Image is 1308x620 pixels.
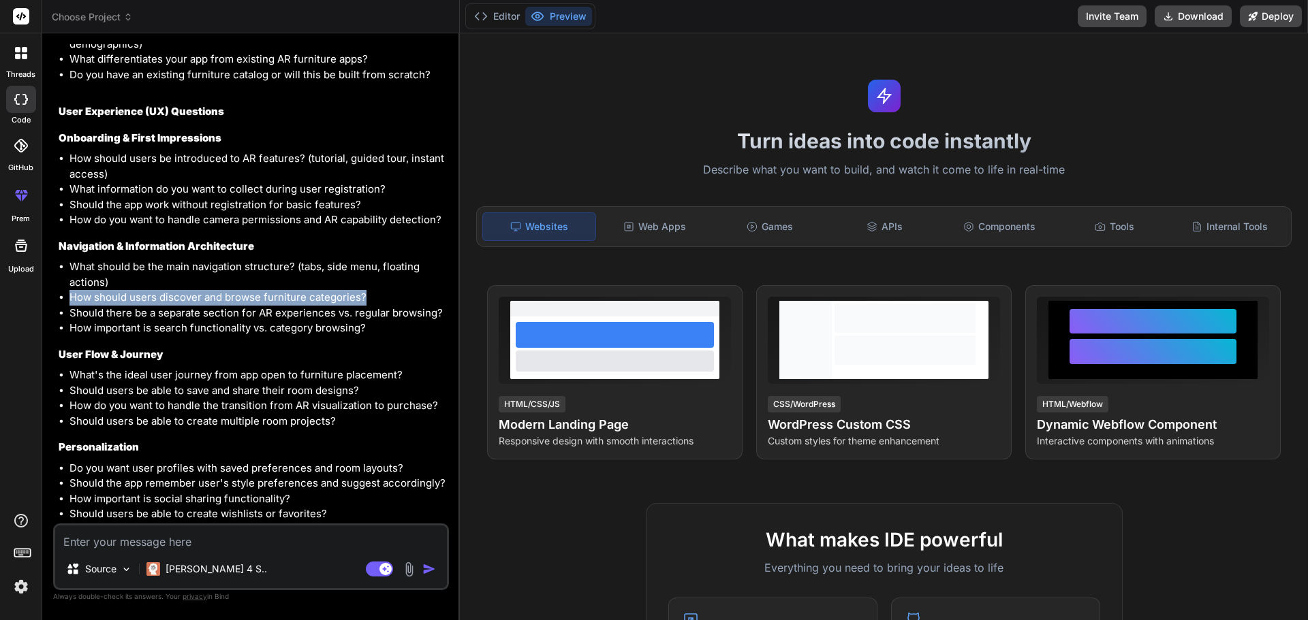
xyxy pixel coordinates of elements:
[714,212,826,241] div: Games
[69,290,446,306] li: How should users discover and browse furniture categories?
[1155,5,1232,27] button: Download
[599,212,711,241] div: Web Apps
[482,212,596,241] div: Websites
[59,240,254,252] strong: Navigation & Information Architecture
[768,415,1000,434] h4: WordPress Custom CSS
[69,398,446,414] li: How do you want to handle the transition from AR visualization to purchase?
[1059,212,1171,241] div: Tools
[422,562,436,576] img: icon
[1037,434,1269,448] p: Interactive components with animations
[1037,396,1108,412] div: HTML/Webflow
[166,562,267,576] p: [PERSON_NAME] 4 S..
[499,396,565,412] div: HTML/CSS/JS
[8,263,34,275] label: Upload
[401,561,417,577] img: attachment
[525,7,592,26] button: Preview
[59,440,139,453] strong: Personalization
[69,383,446,399] li: Should users be able to save and share their room designs?
[69,506,446,522] li: Should users be able to create wishlists or favorites?
[183,592,207,600] span: privacy
[69,67,446,83] li: Do you have an existing furniture catalog or will this be built from scratch?
[53,590,449,603] p: Always double-check its answers. Your in Bind
[1037,415,1269,434] h4: Dynamic Webflow Component
[59,105,224,118] strong: User Experience (UX) Questions
[69,461,446,476] li: Do you want user profiles with saved preferences and room layouts?
[69,414,446,429] li: Should users be able to create multiple room projects?
[668,559,1100,576] p: Everything you need to bring your ideas to life
[146,562,160,576] img: Claude 4 Sonnet
[85,562,116,576] p: Source
[69,368,446,383] li: What's the ideal user journey from app open to furniture placement?
[768,434,1000,448] p: Custom styles for theme enhancement
[69,476,446,491] li: Should the app remember user's style preferences and suggest accordingly?
[469,7,525,26] button: Editor
[668,525,1100,554] h2: What makes IDE powerful
[1173,212,1286,241] div: Internal Tools
[468,161,1300,179] p: Describe what you want to build, and watch it come to life in real-time
[499,434,731,448] p: Responsive design with smooth interactions
[1078,5,1147,27] button: Invite Team
[69,182,446,197] li: What information do you want to collect during user registration?
[12,213,30,225] label: prem
[499,415,731,434] h4: Modern Landing Page
[10,575,33,598] img: settings
[6,69,35,80] label: threads
[8,162,33,174] label: GitHub
[69,151,446,182] li: How should users be introduced to AR features? (tutorial, guided tour, instant access)
[468,129,1300,153] h1: Turn ideas into code instantly
[69,321,446,336] li: How important is search functionality vs. category browsing?
[768,396,841,412] div: CSS/WordPress
[52,10,133,24] span: Choose Project
[69,259,446,290] li: What should be the main navigation structure? (tabs, side menu, floating actions)
[121,564,132,575] img: Pick Models
[69,197,446,213] li: Should the app work without registration for basic features?
[59,348,163,361] strong: User Flow & Journey
[69,212,446,228] li: How do you want to handle camera permissions and AR capability detection?
[828,212,941,241] div: APIs
[944,212,1056,241] div: Components
[69,491,446,507] li: How important is social sharing functionality?
[69,52,446,67] li: What differentiates your app from existing AR furniture apps?
[1240,5,1302,27] button: Deploy
[59,131,221,144] strong: Onboarding & First Impressions
[69,306,446,321] li: Should there be a separate section for AR experiences vs. regular browsing?
[12,114,31,126] label: code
